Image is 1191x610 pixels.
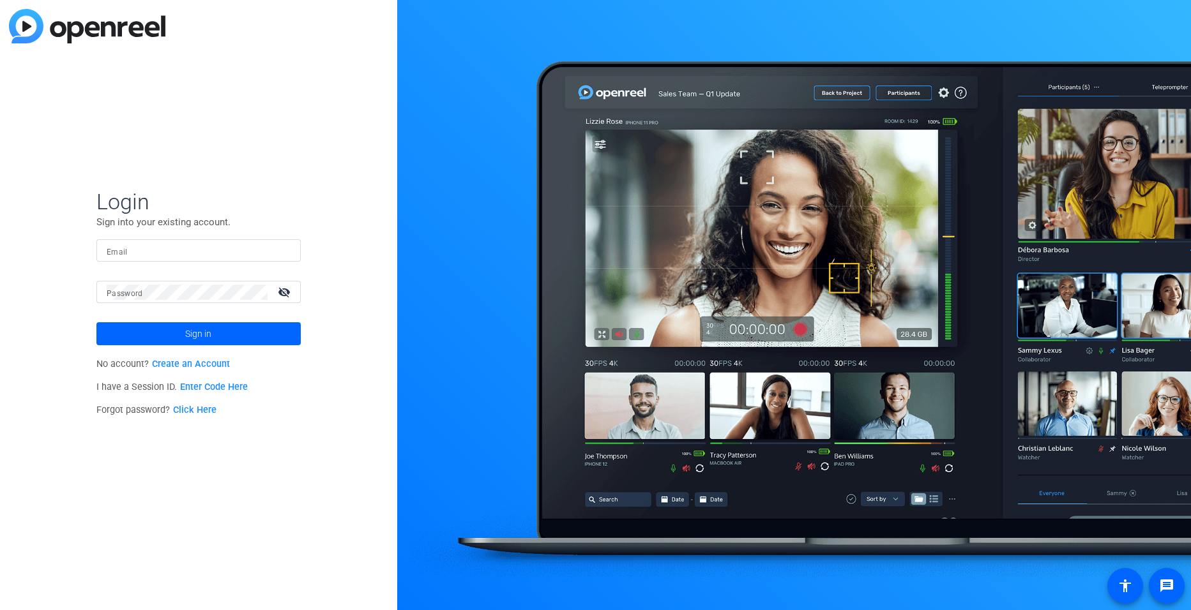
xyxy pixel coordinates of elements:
[96,359,230,369] span: No account?
[96,405,216,415] span: Forgot password?
[96,188,301,215] span: Login
[96,382,248,392] span: I have a Session ID.
[96,215,301,229] p: Sign into your existing account.
[96,322,301,345] button: Sign in
[107,289,143,298] mat-label: Password
[173,405,216,415] a: Click Here
[152,359,230,369] a: Create an Account
[9,9,165,43] img: blue-gradient.svg
[1159,578,1174,593] mat-icon: message
[270,283,301,301] mat-icon: visibility_off
[107,243,291,258] input: Enter Email Address
[1118,578,1133,593] mat-icon: accessibility
[107,248,128,257] mat-label: Email
[185,318,211,350] span: Sign in
[180,382,248,392] a: Enter Code Here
